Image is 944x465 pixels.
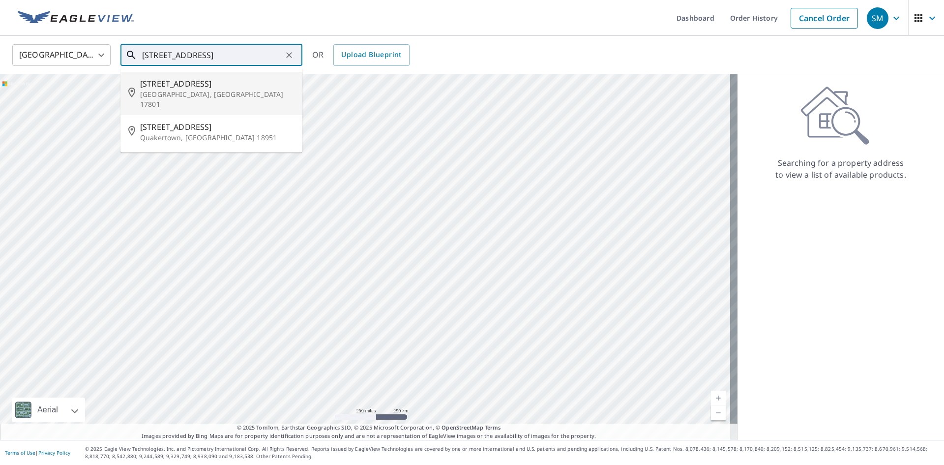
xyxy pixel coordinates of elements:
[341,49,401,61] span: Upload Blueprint
[142,41,282,69] input: Search by address or latitude-longitude
[5,450,70,456] p: |
[85,445,939,460] p: © 2025 Eagle View Technologies, Inc. and Pictometry International Corp. All Rights Reserved. Repo...
[12,398,85,422] div: Aerial
[867,7,888,29] div: SM
[5,449,35,456] a: Terms of Use
[140,121,295,133] span: [STREET_ADDRESS]
[34,398,61,422] div: Aerial
[38,449,70,456] a: Privacy Policy
[140,133,295,143] p: Quakertown, [GEOGRAPHIC_DATA] 18951
[12,41,111,69] div: [GEOGRAPHIC_DATA]
[775,157,907,181] p: Searching for a property address to view a list of available products.
[711,391,726,405] a: Current Level 5, Zoom In
[791,8,858,29] a: Cancel Order
[312,44,410,66] div: OR
[140,90,295,109] p: [GEOGRAPHIC_DATA], [GEOGRAPHIC_DATA] 17801
[282,48,296,62] button: Clear
[237,424,501,432] span: © 2025 TomTom, Earthstar Geographics SIO, © 2025 Microsoft Corporation, ©
[18,11,134,26] img: EV Logo
[333,44,409,66] a: Upload Blueprint
[140,78,295,90] span: [STREET_ADDRESS]
[442,424,483,431] a: OpenStreetMap
[485,424,501,431] a: Terms
[711,405,726,420] a: Current Level 5, Zoom Out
